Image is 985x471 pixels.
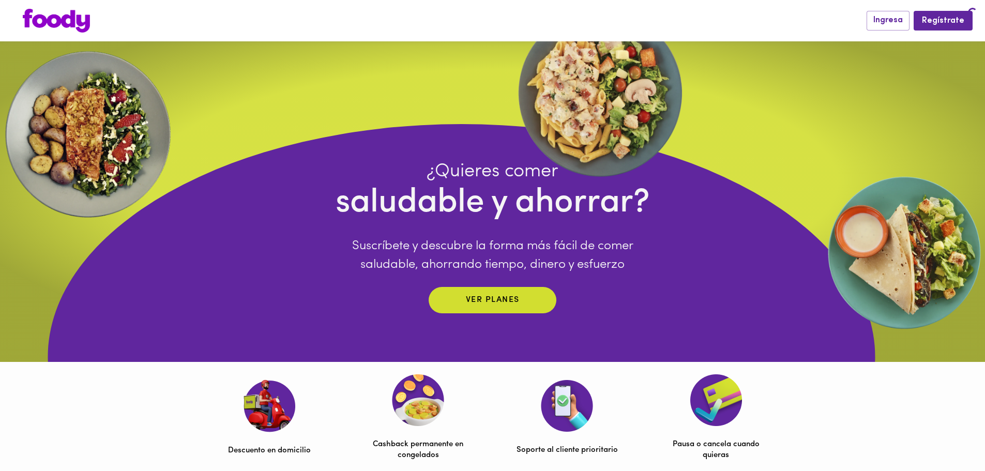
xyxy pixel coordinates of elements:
img: Soporte al cliente prioritario [541,380,593,432]
iframe: Messagebird Livechat Widget [925,411,975,461]
p: Cashback permanente en congelados [368,439,469,461]
img: Pausa o cancela cuando quieras [690,374,742,426]
p: Ver planes [466,294,520,306]
img: Cashback permanente en congelados [392,374,444,426]
p: Soporte al cliente prioritario [517,445,618,455]
img: logo.png [23,9,90,33]
img: ellipse.webp [512,5,688,181]
button: Ingresa [867,11,910,30]
span: Regístrate [922,16,964,26]
p: Descuento en domicilio [228,445,311,456]
button: Regístrate [914,11,973,30]
img: Descuento en domicilio [243,379,295,432]
h4: saludable y ahorrar? [336,183,650,224]
button: Ver planes [429,287,556,313]
p: Pausa o cancela cuando quieras [665,439,767,461]
h4: ¿Quieres comer [336,160,650,183]
p: Suscríbete y descubre la forma más fácil de comer saludable, ahorrando tiempo, dinero y esfuerzo [336,237,650,274]
img: EllipseRigth.webp [824,172,985,333]
span: Ingresa [873,16,903,25]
